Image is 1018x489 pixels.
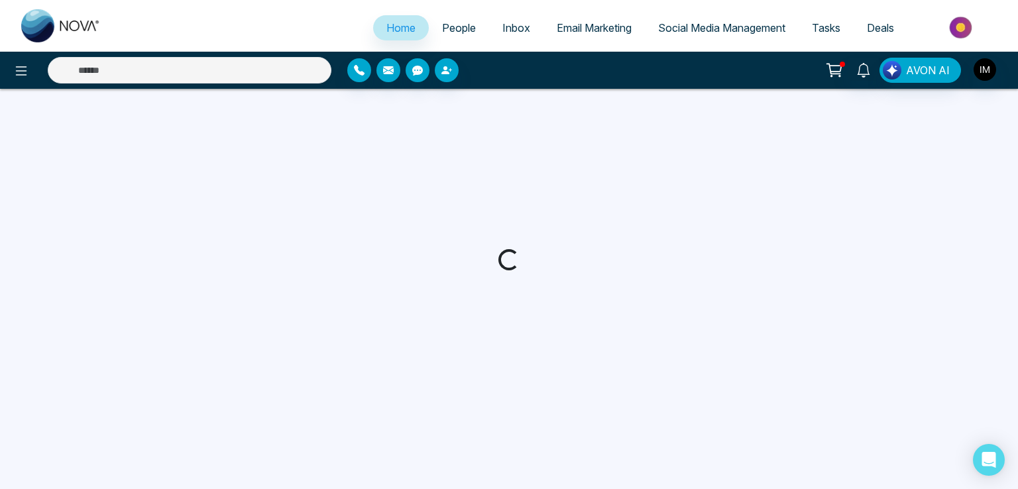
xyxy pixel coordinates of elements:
[557,21,632,34] span: Email Marketing
[854,15,907,40] a: Deals
[373,15,429,40] a: Home
[879,58,961,83] button: AVON AI
[906,62,950,78] span: AVON AI
[442,21,476,34] span: People
[386,21,416,34] span: Home
[973,444,1005,476] div: Open Intercom Messenger
[799,15,854,40] a: Tasks
[812,21,840,34] span: Tasks
[429,15,489,40] a: People
[914,13,1010,42] img: Market-place.gif
[867,21,894,34] span: Deals
[21,9,101,42] img: Nova CRM Logo
[658,21,785,34] span: Social Media Management
[883,61,901,80] img: Lead Flow
[489,15,543,40] a: Inbox
[502,21,530,34] span: Inbox
[974,58,996,81] img: User Avatar
[645,15,799,40] a: Social Media Management
[543,15,645,40] a: Email Marketing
